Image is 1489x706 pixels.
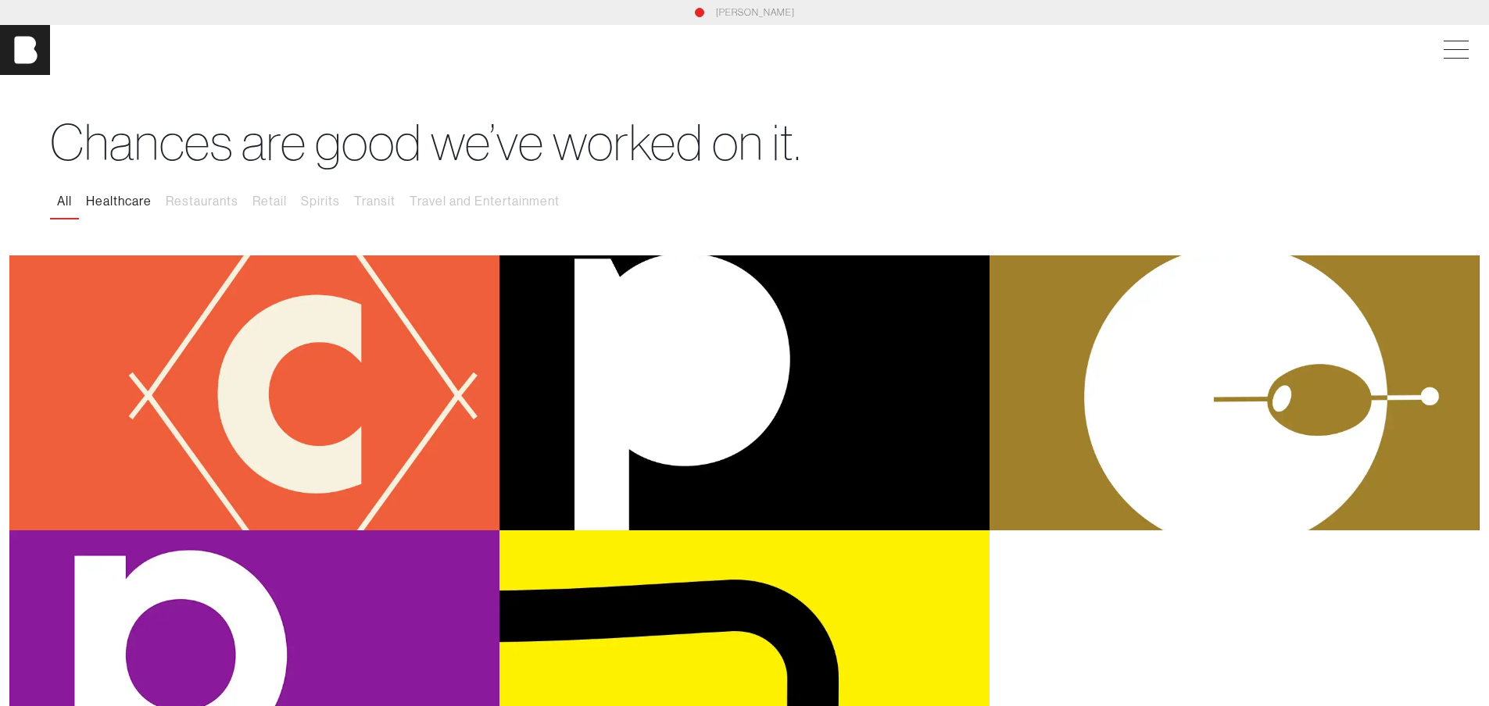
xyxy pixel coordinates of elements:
button: Travel and Entertainment [403,185,567,218]
button: Spirits [294,185,347,218]
a: [PERSON_NAME] [716,5,795,20]
button: Healthcare [79,185,159,218]
h1: Chances are good we’ve worked on it. [50,112,1439,173]
button: Retail [245,185,294,218]
button: Restaurants [159,185,245,218]
button: Transit [347,185,403,218]
button: All [50,185,79,218]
